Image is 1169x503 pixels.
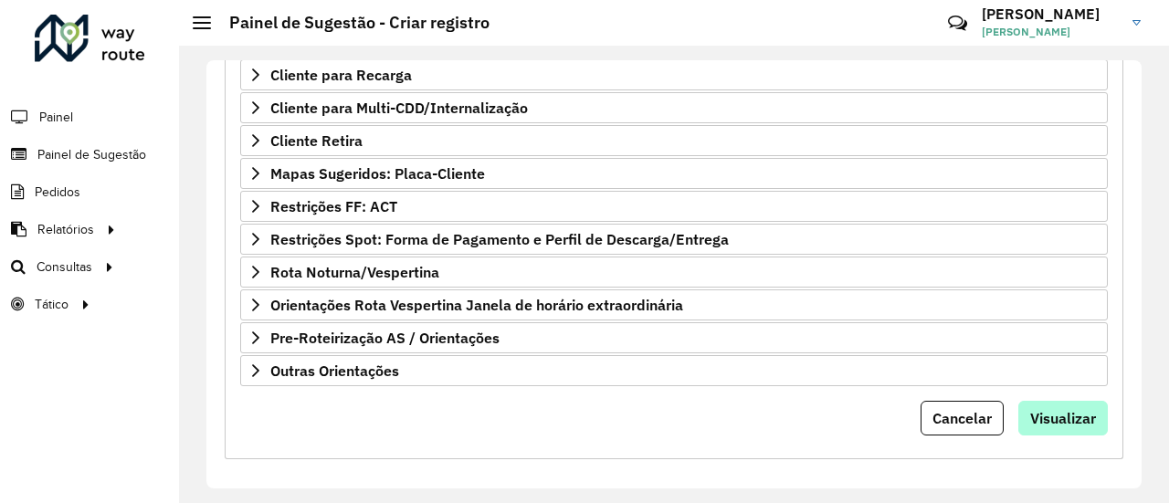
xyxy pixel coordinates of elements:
[932,409,992,427] span: Cancelar
[921,401,1004,435] button: Cancelar
[240,191,1108,222] a: Restrições FF: ACT
[240,322,1108,353] a: Pre-Roteirização AS / Orientações
[240,224,1108,255] a: Restrições Spot: Forma de Pagamento e Perfil de Descarga/Entrega
[37,145,146,164] span: Painel de Sugestão
[270,298,683,312] span: Orientações Rota Vespertina Janela de horário extraordinária
[240,355,1108,386] a: Outras Orientações
[270,265,439,279] span: Rota Noturna/Vespertina
[240,257,1108,288] a: Rota Noturna/Vespertina
[270,330,500,345] span: Pre-Roteirização AS / Orientações
[270,166,485,181] span: Mapas Sugeridos: Placa-Cliente
[240,158,1108,189] a: Mapas Sugeridos: Placa-Cliente
[240,125,1108,156] a: Cliente Retira
[240,92,1108,123] a: Cliente para Multi-CDD/Internalização
[938,4,977,43] a: Contato Rápido
[1018,401,1108,435] button: Visualizar
[270,199,397,214] span: Restrições FF: ACT
[37,220,94,239] span: Relatórios
[270,100,528,115] span: Cliente para Multi-CDD/Internalização
[270,68,412,82] span: Cliente para Recarga
[982,24,1119,40] span: [PERSON_NAME]
[270,363,399,378] span: Outras Orientações
[211,13,490,33] h2: Painel de Sugestão - Criar registro
[35,295,68,314] span: Tático
[39,108,73,127] span: Painel
[982,5,1119,23] h3: [PERSON_NAME]
[37,257,92,277] span: Consultas
[1030,409,1096,427] span: Visualizar
[270,133,363,148] span: Cliente Retira
[270,232,729,246] span: Restrições Spot: Forma de Pagamento e Perfil de Descarga/Entrega
[240,59,1108,90] a: Cliente para Recarga
[240,289,1108,320] a: Orientações Rota Vespertina Janela de horário extraordinária
[35,183,80,202] span: Pedidos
